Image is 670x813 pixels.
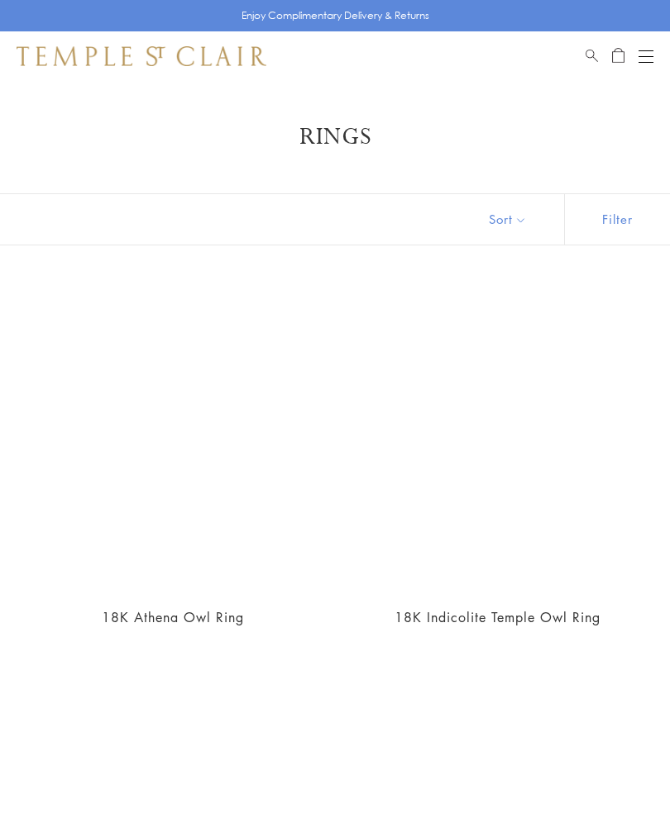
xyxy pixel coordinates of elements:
[587,735,653,796] iframe: Gorgias live chat messenger
[17,46,266,66] img: Temple St. Clair
[345,287,650,592] a: 18K Indicolite Temple Owl Ring
[20,287,325,592] a: R36865-OWLTGBS
[395,608,601,626] a: 18K Indicolite Temple Owl Ring
[639,46,653,66] button: Open navigation
[564,194,670,245] button: Show filters
[102,608,244,626] a: 18K Athena Owl Ring
[612,46,625,66] a: Open Shopping Bag
[452,194,564,245] button: Show sort by
[586,46,598,66] a: Search
[41,122,629,152] h1: Rings
[242,7,429,24] p: Enjoy Complimentary Delivery & Returns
